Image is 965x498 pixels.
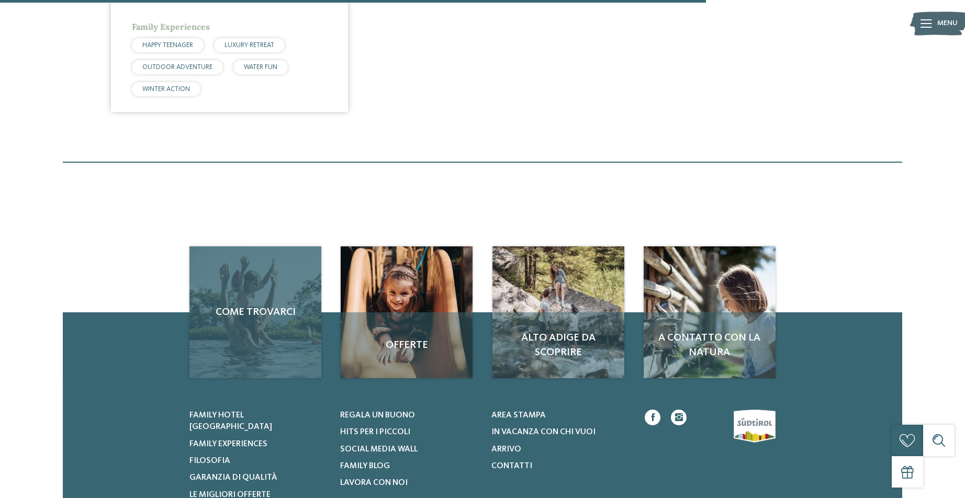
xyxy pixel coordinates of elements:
a: Regala un buono [340,410,478,421]
a: Family hotel [GEOGRAPHIC_DATA] [189,410,327,433]
a: Cercate un hotel per famiglie? Qui troverete solo i migliori! A contatto con la natura [644,246,776,378]
span: OUTDOOR ADVENTURE [142,64,212,71]
a: Social Media Wall [340,444,478,455]
a: Lavora con noi [340,477,478,489]
a: Cercate un hotel per famiglie? Qui troverete solo i migliori! Offerte [341,246,473,378]
span: Come trovarci [200,305,311,320]
a: Filosofia [189,455,327,467]
span: Family Experiences [132,21,210,32]
span: Hits per i piccoli [340,428,410,436]
span: Social Media Wall [340,445,418,454]
span: In vacanza con chi vuoi [491,428,596,436]
span: Lavora con noi [340,479,408,487]
span: Family Blog [340,462,390,470]
a: Hits per i piccoli [340,426,478,438]
span: Offerte [351,338,462,353]
a: In vacanza con chi vuoi [491,426,629,438]
img: Cercate un hotel per famiglie? Qui troverete solo i migliori! [644,246,776,378]
span: Regala un buono [340,411,415,420]
span: Arrivo [491,445,521,454]
a: Family experiences [189,438,327,450]
span: Filosofia [189,457,230,465]
span: Family hotel [GEOGRAPHIC_DATA] [189,411,272,431]
span: Contatti [491,462,532,470]
span: Alto Adige da scoprire [503,331,614,360]
span: A contatto con la natura [654,331,765,360]
a: Cercate un hotel per famiglie? Qui troverete solo i migliori! Alto Adige da scoprire [492,246,624,378]
span: HAPPY TEENAGER [142,42,193,49]
span: Family experiences [189,440,267,448]
span: Garanzia di qualità [189,473,277,482]
img: Cercate un hotel per famiglie? Qui troverete solo i migliori! [341,246,473,378]
span: Area stampa [491,411,546,420]
a: Cercate un hotel per famiglie? Qui troverete solo i migliori! Come trovarci [189,246,321,378]
a: Area stampa [491,410,629,421]
a: Contatti [491,460,629,472]
span: LUXURY RETREAT [225,42,274,49]
img: Cercate un hotel per famiglie? Qui troverete solo i migliori! [492,246,624,378]
a: Family Blog [340,460,478,472]
span: WATER FUN [244,64,277,71]
a: Garanzia di qualità [189,472,327,483]
span: WINTER ACTION [142,86,190,93]
a: Arrivo [491,444,629,455]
